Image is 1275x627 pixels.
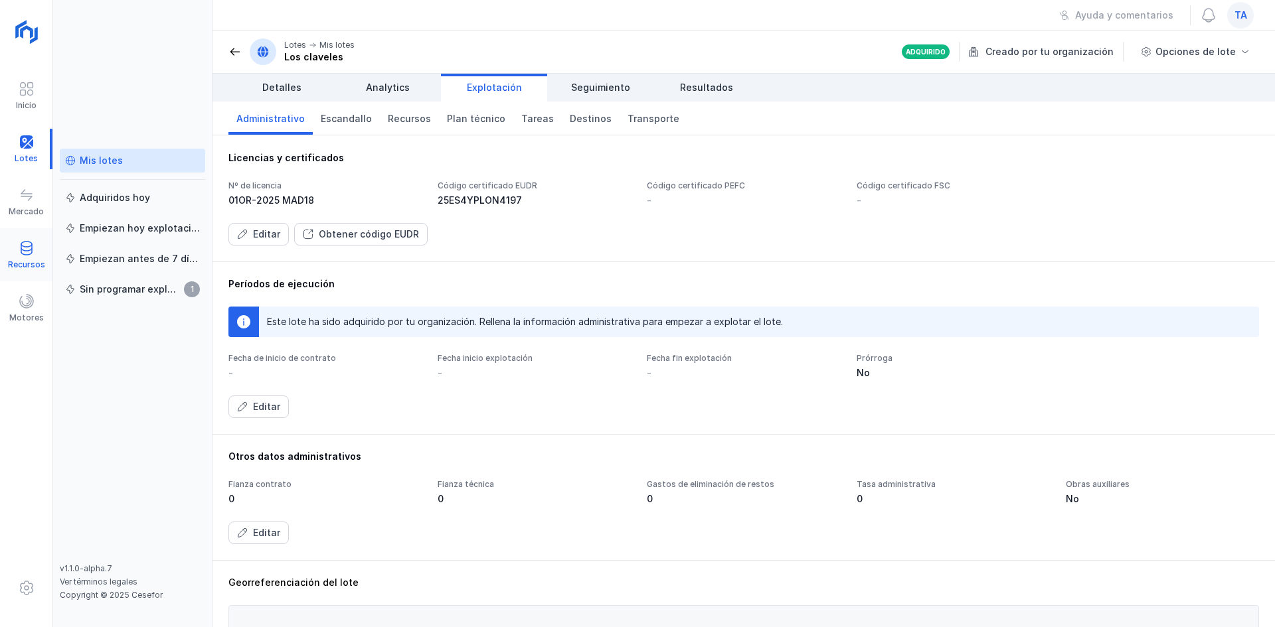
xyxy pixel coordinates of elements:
div: Empiezan hoy explotación [80,222,200,235]
div: No [1066,492,1259,506]
div: Mis lotes [80,154,123,167]
div: Prórroga [857,353,1050,364]
a: Empiezan hoy explotación [60,216,205,240]
span: Resultados [680,81,733,94]
div: - [857,194,861,207]
div: - [647,194,651,207]
div: 0 [647,492,840,506]
div: 01OR-2025 MAD18 [228,194,422,207]
div: Opciones de lote [1155,45,1236,58]
div: v1.1.0-alpha.7 [60,563,205,574]
div: Licencias y certificados [228,151,1259,165]
span: Explotación [467,81,522,94]
a: Seguimiento [547,74,653,102]
div: Obtener código EUDR [319,228,419,241]
a: Recursos [380,102,439,135]
div: Editar [253,400,280,413]
span: Detalles [262,81,301,94]
span: ta [1234,9,1247,22]
a: Empiezan antes de 7 días [60,247,205,271]
button: Ayuda y comentarios [1051,4,1182,27]
a: Transporte [620,102,687,135]
div: Períodos de ejecución [228,277,1259,291]
div: Fianza técnica [438,479,631,490]
div: Adquirido [906,47,946,56]
span: Tareas [521,112,554,125]
div: Este lote ha sido adquirido por tu organización. Rellena la información administrativa para empez... [267,315,783,328]
span: Administrativo [236,112,305,125]
div: Sin programar explotación [80,283,180,296]
div: 0 [438,492,631,506]
div: 0 [857,492,1050,506]
a: Tareas [513,102,562,135]
img: logoRight.svg [10,15,43,48]
div: Creado por tu organización [968,42,1126,62]
div: Ayuda y comentarios [1075,9,1173,22]
a: Destinos [562,102,620,135]
div: Código certificado FSC [857,180,1050,191]
div: Fecha inicio explotación [438,353,631,364]
div: Georreferenciación del lote [228,576,1259,589]
span: Recursos [388,112,431,125]
div: Código certificado EUDR [438,180,631,191]
div: Editar [253,526,280,539]
a: Mis lotes [60,149,205,173]
div: - [438,366,442,380]
div: Código certificado PEFC [647,180,840,191]
div: Empiezan antes de 7 días [80,252,200,265]
a: Ver términos legales [60,577,137,587]
span: Analytics [366,81,410,94]
a: Detalles [228,74,335,102]
div: - [647,366,651,380]
div: Fecha de inicio de contrato [228,353,422,364]
span: Plan técnico [447,112,505,125]
div: Mercado [9,206,44,217]
div: Editar [253,228,280,241]
a: Analytics [335,74,441,102]
div: Mis lotes [319,40,355,50]
span: Destinos [570,112,612,125]
a: Resultados [653,74,760,102]
a: Administrativo [228,102,313,135]
a: Adquiridos hoy [60,186,205,210]
div: - [228,366,233,380]
div: Fecha fin explotación [647,353,840,364]
div: Nº de licencia [228,180,422,191]
a: Plan técnico [439,102,513,135]
div: 25ES4YPLON4197 [438,194,631,207]
div: Otros datos administrativos [228,450,1259,463]
span: Escandallo [321,112,372,125]
div: Obras auxiliares [1066,479,1259,490]
button: Editar [228,522,289,544]
div: Adquiridos hoy [80,191,150,204]
a: Sin programar explotación1 [60,277,205,301]
span: Transporte [628,112,679,125]
a: Explotación [441,74,547,102]
button: Editar [228,395,289,418]
div: Gastos de eliminación de restos [647,479,840,490]
div: Tasa administrativa [857,479,1050,490]
span: 1 [184,281,200,297]
span: Seguimiento [571,81,630,94]
button: Editar [228,223,289,245]
div: Lotes [284,40,306,50]
div: Los claveles [284,50,355,64]
div: No [857,366,1050,380]
button: Obtener código EUDR [294,223,428,245]
div: Fianza contrato [228,479,422,490]
div: Copyright © 2025 Cesefor [60,590,205,600]
div: Recursos [8,259,45,270]
div: Motores [9,313,44,323]
a: Escandallo [313,102,380,135]
div: Inicio [16,100,37,111]
div: 0 [228,492,422,506]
